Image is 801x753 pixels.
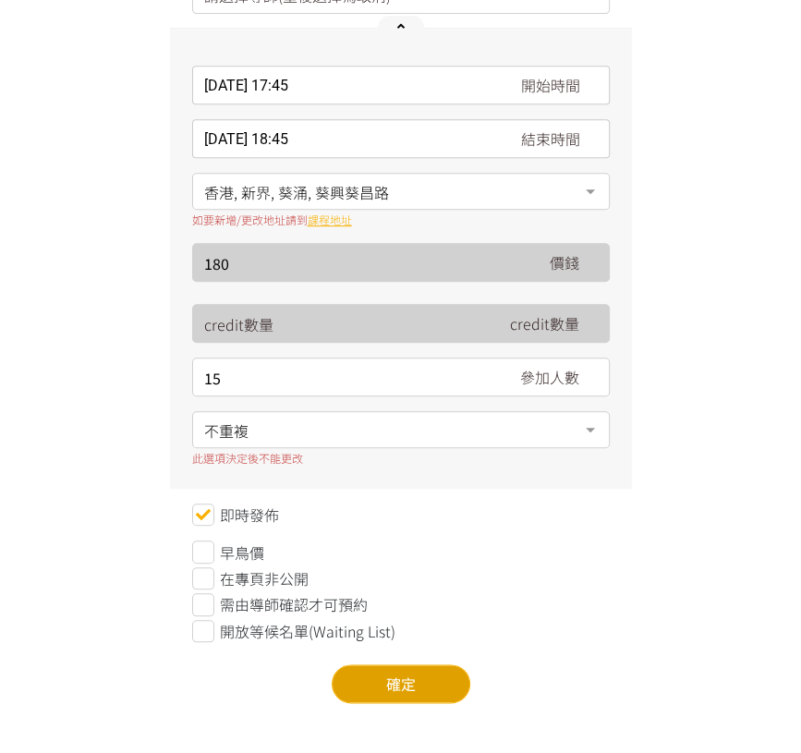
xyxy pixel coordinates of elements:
[220,541,264,564] span: 早鳥價
[510,312,579,334] div: credit數量
[192,450,610,467] div: 此選項決定後不能更改
[220,593,368,615] span: 需由導師確認才可預約
[204,178,596,201] span: 香港, 新界, 葵涌, 葵興葵昌路
[204,417,596,440] span: 不重複
[520,366,579,388] div: 參加人數
[308,212,352,227] a: 課程地址
[204,305,498,344] input: credit數量
[521,74,580,96] span: 開始時間
[204,244,498,283] input: 價錢
[332,664,470,703] button: 確定
[550,251,579,273] div: 價錢
[204,358,498,397] input: 參加人數
[521,128,580,150] span: 結束時間
[220,620,395,642] span: 開放等候名單(Waiting List)
[192,212,610,228] div: 如要新增/更改地址請到
[220,504,279,526] span: 即時發佈
[220,567,309,589] span: 在專頁非公開
[192,119,610,158] input: 結束時間
[192,66,610,104] input: 開始時間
